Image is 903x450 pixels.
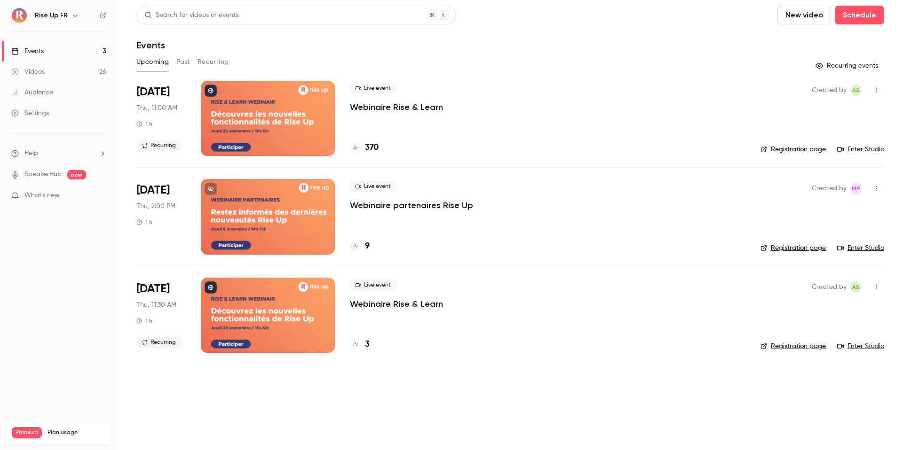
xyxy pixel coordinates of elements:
span: Created by [812,85,847,96]
h1: Events [136,39,165,51]
span: new [67,170,86,179]
span: AS [852,85,860,96]
div: Events [11,47,44,56]
span: Recurring [136,337,182,348]
span: [DATE] [136,281,170,296]
div: 1 h [136,218,152,226]
a: SpeakerHub [24,170,62,179]
div: Nov 6 Thu, 2:00 PM (Europe/Paris) [136,179,186,254]
button: Schedule [835,6,884,24]
div: 1 h [136,317,152,325]
span: Aliocha Segard [850,85,862,96]
span: Created by [812,183,847,194]
iframe: Noticeable Trigger [95,192,106,200]
button: Recurring [198,54,229,70]
span: Thu, 11:30 AM [136,300,176,310]
a: Enter Studio [837,145,884,154]
h4: 9 [365,240,370,253]
a: Webinaire Rise & Learn [350,298,443,310]
span: What's new [24,191,60,201]
div: Sep 25 Thu, 11:00 AM (Europe/Paris) [136,81,186,156]
a: Webinaire Rise & Learn [350,101,443,113]
a: 9 [350,240,370,253]
a: Registration page [760,341,826,351]
a: Enter Studio [837,243,884,253]
a: 370 [350,141,379,154]
span: Aliocha Segard [850,281,862,293]
span: Morgane Philbert [850,183,862,194]
a: 3 [350,338,370,351]
div: Videos [11,67,45,77]
img: Rise Up FR [12,8,27,23]
h4: 370 [365,141,379,154]
button: New video [777,6,831,24]
span: Recurring [136,140,182,151]
div: Audience [11,88,53,97]
span: Thu, 11:00 AM [136,103,177,113]
span: Thu, 2:00 PM [136,202,175,211]
span: Premium [12,427,42,438]
span: MP [852,183,860,194]
div: Dec 18 Thu, 11:30 AM (Europe/Paris) [136,278,186,353]
span: Help [24,148,38,158]
div: Settings [11,109,49,118]
span: Live event [350,279,396,291]
span: Live event [350,83,396,94]
h6: Rise Up FR [35,11,68,20]
div: Search for videos or events [144,10,238,20]
button: Past [176,54,190,70]
li: help-dropdown-opener [11,148,106,158]
h4: 3 [365,338,370,351]
span: Plan usage [48,429,106,436]
button: Recurring events [811,58,884,73]
span: AS [852,281,860,293]
a: Registration page [760,145,826,154]
button: Upcoming [136,54,169,70]
a: Registration page [760,243,826,253]
a: Enter Studio [837,341,884,351]
span: [DATE] [136,85,170,100]
span: [DATE] [136,183,170,198]
span: Created by [812,281,847,293]
a: Webinaire partenaires Rise Up [350,200,473,211]
span: Live event [350,181,396,192]
div: 1 h [136,120,152,128]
